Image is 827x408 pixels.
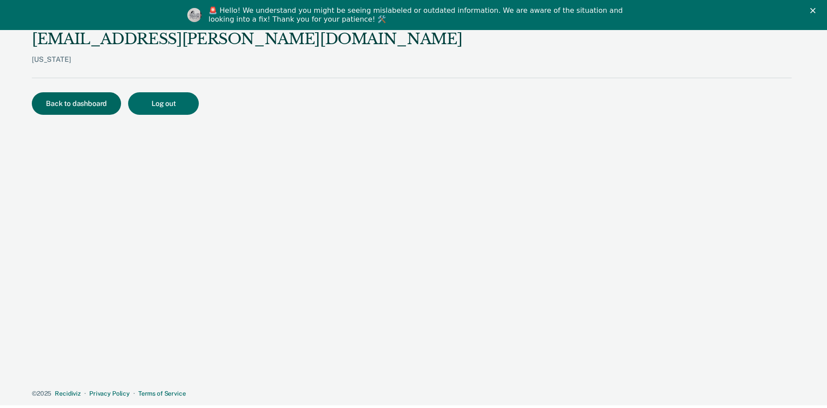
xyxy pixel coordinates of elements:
span: © 2025 [32,390,51,397]
div: Close [810,8,819,13]
button: Back to dashboard [32,92,121,115]
a: Terms of Service [138,390,186,397]
div: 🚨 Hello! We understand you might be seeing mislabeled or outdated information. We are aware of th... [209,6,626,24]
img: Profile image for Kim [187,8,201,22]
a: Privacy Policy [89,390,130,397]
div: · · [32,390,792,397]
div: [US_STATE] [32,55,462,78]
div: [EMAIL_ADDRESS][PERSON_NAME][DOMAIN_NAME] [32,30,462,48]
a: Recidiviz [55,390,81,397]
a: Back to dashboard [32,100,128,107]
button: Log out [128,92,199,115]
